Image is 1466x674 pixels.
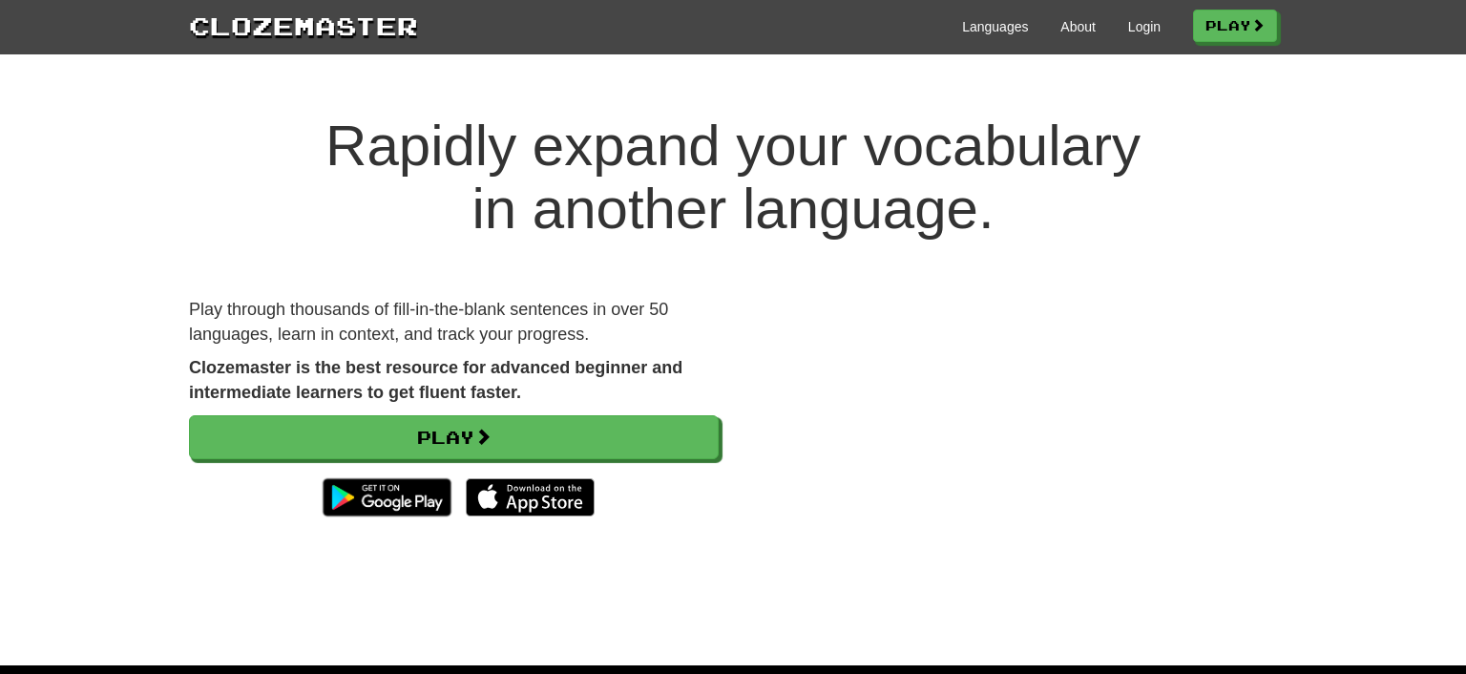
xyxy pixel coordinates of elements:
[1060,17,1096,36] a: About
[189,298,719,347] p: Play through thousands of fill-in-the-blank sentences in over 50 languages, learn in context, and...
[1193,10,1277,42] a: Play
[189,8,418,43] a: Clozemaster
[466,478,595,516] img: Download_on_the_App_Store_Badge_US-UK_135x40-25178aeef6eb6b83b96f5f2d004eda3bffbb37122de64afbaef7...
[189,358,682,402] strong: Clozemaster is the best resource for advanced beginner and intermediate learners to get fluent fa...
[962,17,1028,36] a: Languages
[189,415,719,459] a: Play
[313,469,461,526] img: Get it on Google Play
[1128,17,1161,36] a: Login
